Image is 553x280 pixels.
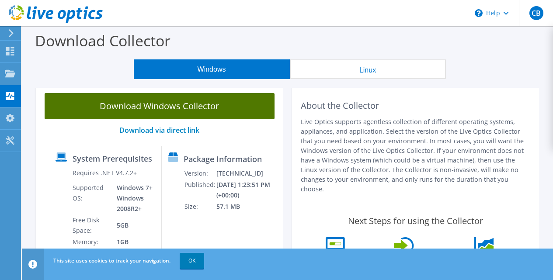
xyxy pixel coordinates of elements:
[110,248,154,270] td: x64
[184,168,216,179] td: Version:
[45,93,275,119] a: Download Windows Collector
[110,182,154,214] td: Windows 7+ Windows 2008R2+
[348,216,483,226] label: Next Steps for using the Collector
[110,236,154,248] td: 1GB
[119,125,199,135] a: Download via direct link
[73,154,152,163] label: System Prerequisites
[216,179,279,201] td: [DATE] 1:23:51 PM (+00:00)
[216,168,279,179] td: [TECHNICAL_ID]
[72,214,111,236] td: Free Disk Space:
[53,257,170,264] span: This site uses cookies to track your navigation.
[475,9,483,17] svg: \n
[72,248,111,270] td: System Type:
[180,253,204,269] a: OK
[529,6,543,20] span: CB
[301,100,531,111] h2: About the Collector
[184,179,216,201] td: Published:
[35,31,170,51] label: Download Collector
[134,59,290,79] button: Windows
[73,169,137,177] label: Requires .NET V4.7.2+
[216,201,279,212] td: 57.1 MB
[290,59,446,79] button: Linux
[72,182,111,214] td: Supported OS:
[301,117,531,194] p: Live Optics supports agentless collection of different operating systems, appliances, and applica...
[184,201,216,212] td: Size:
[184,155,262,163] label: Package Information
[110,214,154,236] td: 5GB
[72,236,111,248] td: Memory:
